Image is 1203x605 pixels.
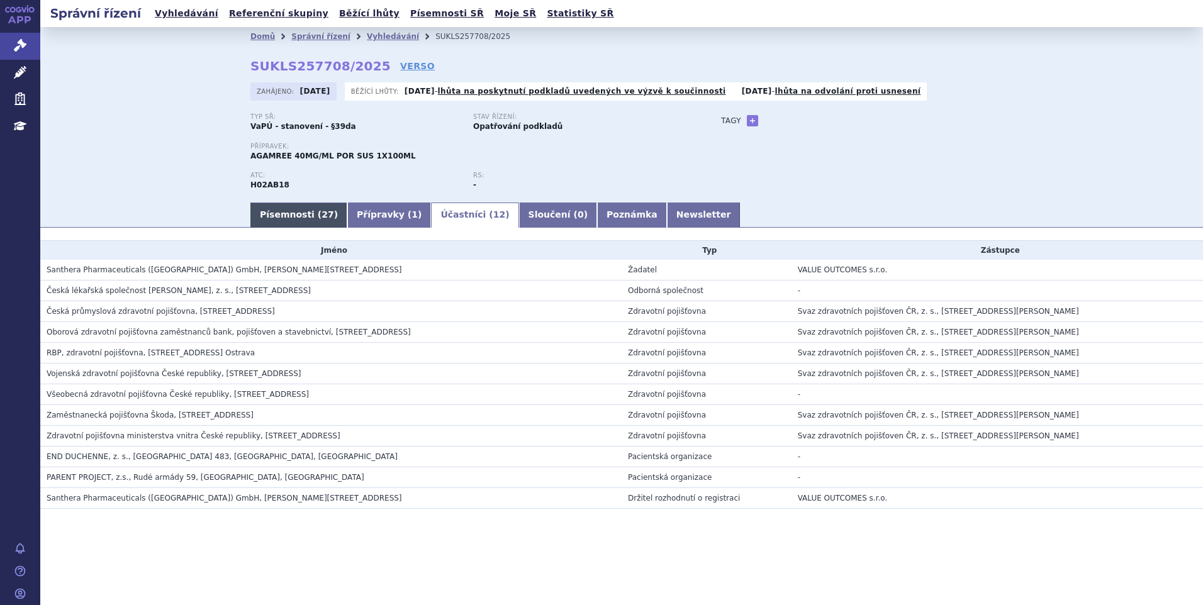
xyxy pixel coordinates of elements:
[47,307,275,316] span: Česká průmyslová zdravotní pojišťovna, Jeremenkova 161/11, Ostrava - Vítkovice
[250,32,275,41] a: Domů
[628,473,712,482] span: Pacientská organizace
[622,241,792,260] th: Typ
[431,203,518,228] a: Účastníci (12)
[628,431,706,440] span: Zdravotní pojišťovna
[628,494,740,502] span: Držitel rozhodnutí o registraci
[291,32,350,41] a: Správní řízení
[405,87,435,96] strong: [DATE]
[47,411,254,419] span: Zaměstnanecká pojišťovna Škoda, Husova 302, Mladá Boleslav
[47,265,402,274] span: Santhera Pharmaceuticals (Deutschland) GmbH, Marie-Curie-Strasse 8, Lörrach, DE
[798,265,888,274] span: VALUE OUTCOMES s.r.o.
[628,286,703,295] span: Odborná společnost
[438,87,726,96] a: lhůta na poskytnutí podkladů uvedených ve výzvě k součinnosti
[742,87,772,96] strong: [DATE]
[151,5,222,22] a: Vyhledávání
[798,369,1079,378] span: Svaz zdravotních pojišťoven ČR, z. s., [STREET_ADDRESS][PERSON_NAME]
[798,473,800,482] span: -
[792,241,1203,260] th: Zástupce
[335,5,403,22] a: Běžící lhůty
[406,5,488,22] a: Písemnosti SŘ
[628,265,657,274] span: Žadatel
[47,452,398,461] span: END DUCHENNE, z. s., Horní Branná 483, Horní Branná, CZ
[519,203,597,228] a: Sloučení (0)
[543,5,617,22] a: Statistiky SŘ
[435,27,527,46] li: SUKLS257708/2025
[250,58,391,74] strong: SUKLS257708/2025
[597,203,667,228] a: Poznámka
[405,86,726,96] p: -
[628,307,706,316] span: Zdravotní pojišťovna
[747,115,758,126] a: +
[250,180,289,189] strong: VAMOROLON
[798,307,1079,316] span: Svaz zdravotních pojišťoven ČR, z. s., [STREET_ADDRESS][PERSON_NAME]
[798,390,800,399] span: -
[47,328,411,336] span: Oborová zdravotní pojišťovna zaměstnanců bank, pojišťoven a stavebnictví, Roškotova 1225/1, Praha 4
[40,241,622,260] th: Jméno
[250,152,416,160] span: AGAMREE 40MG/ML POR SUS 1X100ML
[250,172,461,179] p: ATC:
[798,494,888,502] span: VALUE OUTCOMES s.r.o.
[47,348,255,357] span: RBP, zdravotní pojišťovna, Michálkovická 967/108, Slezská Ostrava
[473,113,683,121] p: Stav řízení:
[40,4,151,22] h2: Správní řízení
[473,180,476,189] strong: -
[47,473,364,482] span: PARENT PROJECT, z.s., Rudé armády 59, Droužkovice, CZ
[351,86,401,96] span: Běžící lhůty:
[493,209,505,219] span: 12
[47,431,340,440] span: Zdravotní pojišťovna ministerstva vnitra České republiky, Vinohradská 2577/178, Praha 3 - Vinohra...
[257,86,296,96] span: Zahájeno:
[225,5,332,22] a: Referenční skupiny
[491,5,540,22] a: Moje SŘ
[798,348,1079,357] span: Svaz zdravotních pojišťoven ČR, z. s., [STREET_ADDRESS][PERSON_NAME]
[47,390,309,399] span: Všeobecná zdravotní pojišťovna České republiky, Orlická 2020/4, Praha 3
[47,286,311,295] span: Česká lékařská společnost Jana Evangelisty Purkyně, z. s., Sokolská 490/31, Praha
[322,209,333,219] span: 27
[300,87,330,96] strong: [DATE]
[667,203,741,228] a: Newsletter
[578,209,584,219] span: 0
[628,452,712,461] span: Pacientská organizace
[742,86,921,96] p: -
[347,203,431,228] a: Přípravky (1)
[250,113,461,121] p: Typ SŘ:
[628,328,706,336] span: Zdravotní pojišťovna
[798,411,1079,419] span: Svaz zdravotních pojišťoven ČR, z. s., [STREET_ADDRESS][PERSON_NAME]
[473,122,562,131] strong: Opatřování podkladů
[798,328,1079,336] span: Svaz zdravotních pojišťoven ČR, z. s., [STREET_ADDRESS][PERSON_NAME]
[721,113,741,128] h3: Tagy
[47,494,402,502] span: Santhera Pharmaceuticals (Deutschland) GmbH, Marie-Curie-Strasse 8, Lörrach, DE
[250,203,347,228] a: Písemnosti (27)
[250,122,356,131] strong: VaPÚ - stanovení - §39da
[400,60,435,72] a: VERSO
[628,369,706,378] span: Zdravotní pojišťovna
[775,87,920,96] a: lhůta na odvolání proti usnesení
[798,452,800,461] span: -
[411,209,418,219] span: 1
[473,172,683,179] p: RS:
[47,369,301,378] span: Vojenská zdravotní pojišťovna České republiky, Drahobejlova 1404/4, Praha 9
[250,143,696,150] p: Přípravek:
[628,348,706,357] span: Zdravotní pojišťovna
[628,390,706,399] span: Zdravotní pojišťovna
[628,411,706,419] span: Zdravotní pojišťovna
[798,286,800,295] span: -
[367,32,419,41] a: Vyhledávání
[798,431,1079,440] span: Svaz zdravotních pojišťoven ČR, z. s., [STREET_ADDRESS][PERSON_NAME]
